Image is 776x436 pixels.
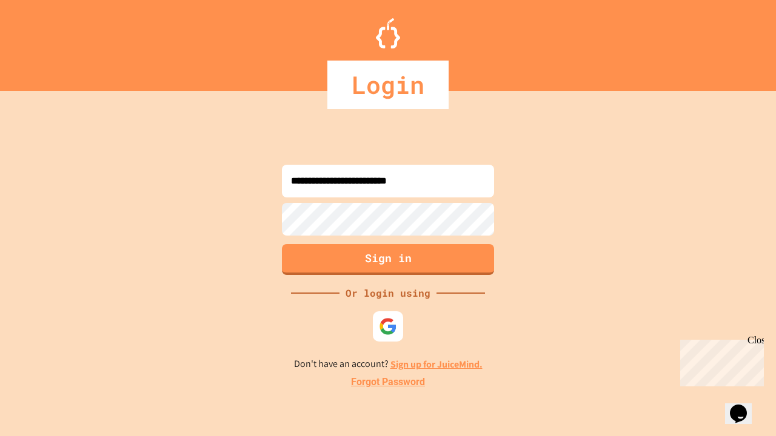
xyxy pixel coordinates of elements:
p: Don't have an account? [294,357,483,372]
div: Or login using [339,286,436,300]
iframe: chat widget [675,335,764,386]
img: Logo.svg [376,18,400,48]
button: Sign in [282,244,494,275]
a: Forgot Password [351,375,425,389]
div: Chat with us now!Close [5,5,84,77]
img: google-icon.svg [379,317,397,335]
iframe: chat widget [725,388,764,424]
div: Login [327,61,449,109]
a: Sign up for JuiceMind. [390,358,483,371]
